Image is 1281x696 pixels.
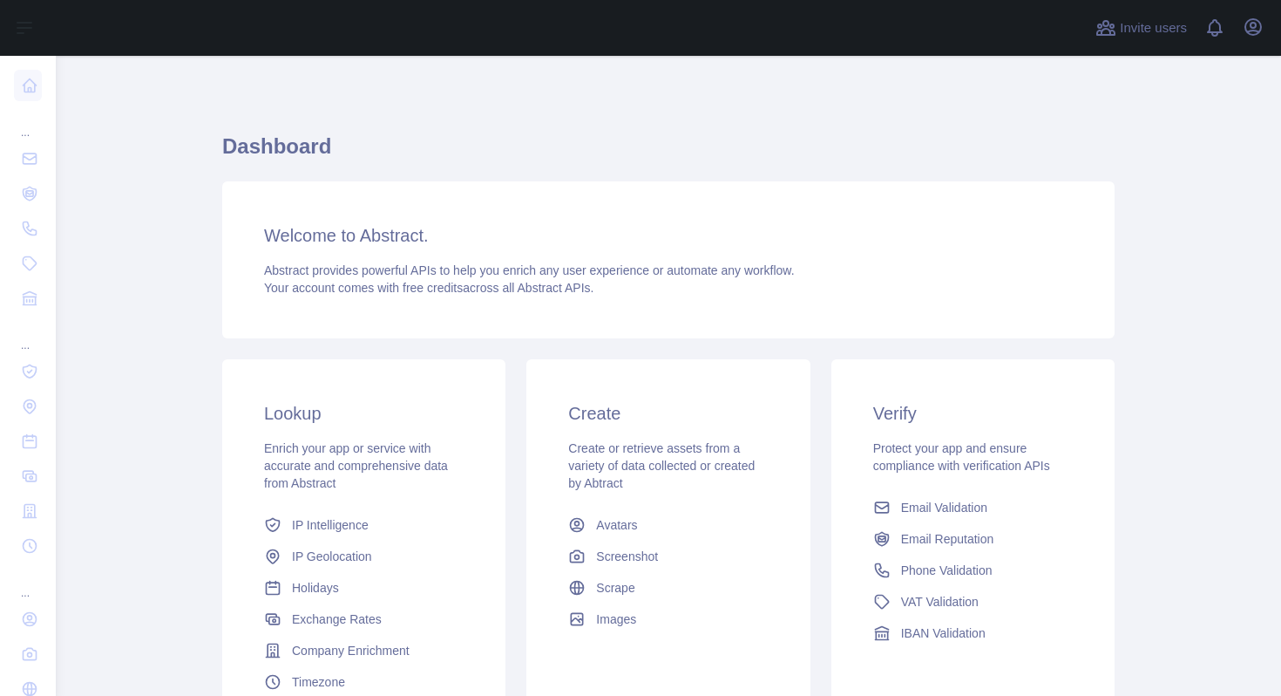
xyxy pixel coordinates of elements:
[292,673,345,691] span: Timezone
[873,441,1050,473] span: Protect your app and ensure compliance with verification APIs
[264,281,593,295] span: Your account comes with across all Abstract APIs.
[1120,18,1187,38] span: Invite users
[901,499,987,516] span: Email Validation
[264,223,1073,248] h3: Welcome to Abstract.
[596,579,634,597] span: Scrape
[866,523,1080,555] a: Email Reputation
[873,401,1073,426] h3: Verify
[901,562,993,579] span: Phone Validation
[561,509,775,541] a: Avatars
[568,441,755,490] span: Create or retrieve assets from a variety of data collected or created by Abtract
[257,572,471,604] a: Holidays
[561,541,775,572] a: Screenshot
[568,401,768,426] h3: Create
[866,586,1080,618] a: VAT Validation
[222,133,1115,174] h1: Dashboard
[14,565,42,600] div: ...
[292,548,372,565] span: IP Geolocation
[901,624,986,642] span: IBAN Validation
[14,105,42,140] div: ...
[1092,14,1190,42] button: Invite users
[901,593,979,611] span: VAT Validation
[596,516,637,534] span: Avatars
[264,401,464,426] h3: Lookup
[866,555,1080,586] a: Phone Validation
[257,604,471,635] a: Exchange Rates
[264,441,448,490] span: Enrich your app or service with accurate and comprehensive data from Abstract
[257,635,471,666] a: Company Enrichment
[403,281,463,295] span: free credits
[264,263,795,277] span: Abstract provides powerful APIs to help you enrich any user experience or automate any workflow.
[866,618,1080,649] a: IBAN Validation
[866,492,1080,523] a: Email Validation
[596,548,658,565] span: Screenshot
[901,530,994,548] span: Email Reputation
[292,579,339,597] span: Holidays
[292,642,410,659] span: Company Enrichment
[561,572,775,604] a: Scrape
[257,509,471,541] a: IP Intelligence
[292,516,369,534] span: IP Intelligence
[257,541,471,572] a: IP Geolocation
[596,611,636,628] span: Images
[561,604,775,635] a: Images
[292,611,382,628] span: Exchange Rates
[14,317,42,352] div: ...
